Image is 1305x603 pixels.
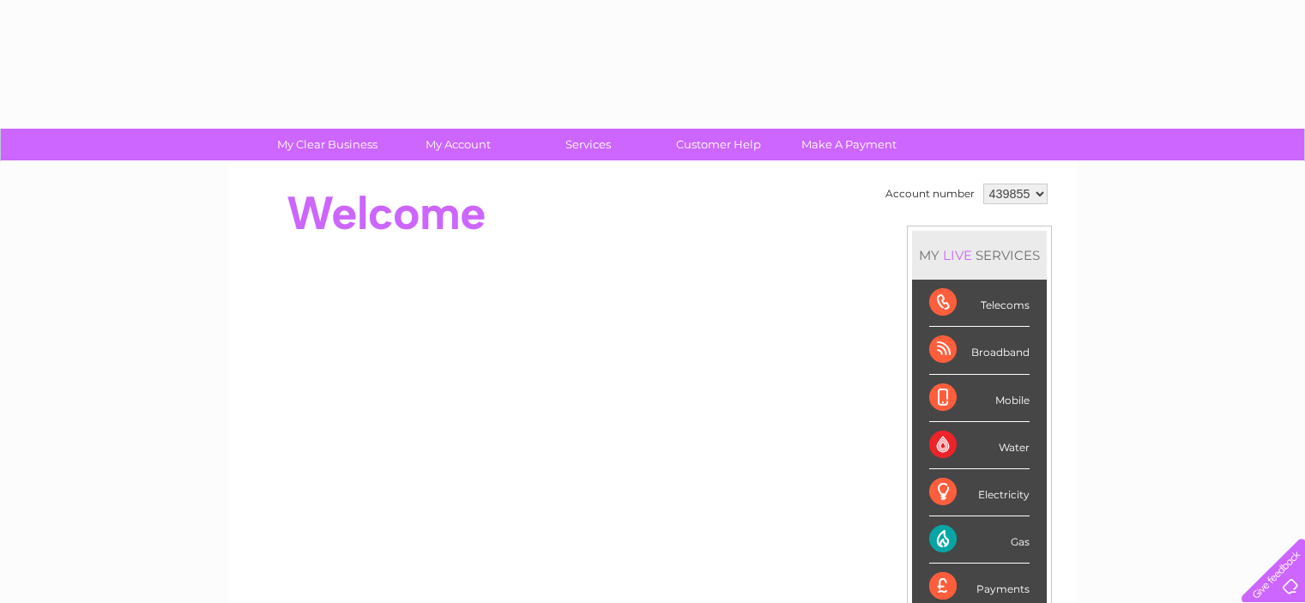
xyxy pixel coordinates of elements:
[648,129,789,160] a: Customer Help
[881,179,979,208] td: Account number
[929,516,1030,564] div: Gas
[778,129,920,160] a: Make A Payment
[929,280,1030,327] div: Telecoms
[929,422,1030,469] div: Water
[912,231,1047,280] div: MY SERVICES
[257,129,398,160] a: My Clear Business
[387,129,529,160] a: My Account
[929,375,1030,422] div: Mobile
[929,327,1030,374] div: Broadband
[929,469,1030,516] div: Electricity
[517,129,659,160] a: Services
[939,247,976,263] div: LIVE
